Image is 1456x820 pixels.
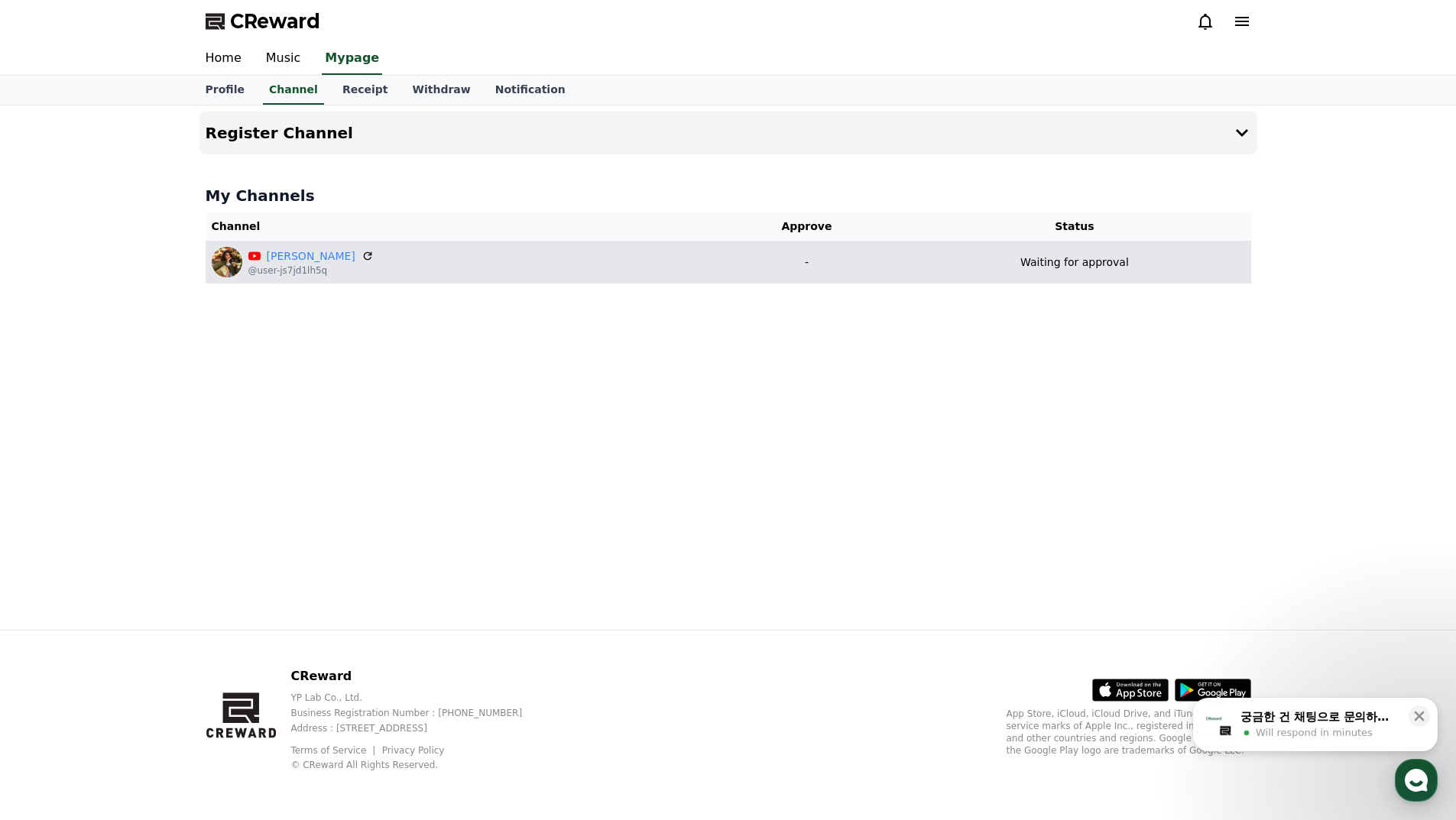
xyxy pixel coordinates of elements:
[248,264,374,277] p: @user-js7jd1lh5q
[1007,708,1251,757] p: App Store, iCloud, iCloud Drive, and iTunes Store are service marks of Apple Inc., registered in ...
[330,76,400,105] a: Receipt
[382,745,445,756] a: Privacy Policy
[1020,254,1129,271] p: Waiting for approval
[290,667,546,685] p: CReward
[230,9,320,34] span: CReward
[127,508,172,520] span: Messages
[39,507,66,520] span: Home
[206,9,320,34] a: CReward
[254,43,313,75] a: Music
[715,212,899,241] th: Approve
[290,707,546,719] p: Business Registration Number : [PHONE_NUMBER]
[290,692,546,704] p: YP Lab Co., Ltd.
[400,76,482,105] a: Withdraw
[193,76,257,105] a: Profile
[226,507,264,520] span: Settings
[212,247,242,277] img: Alisa Farrell
[898,212,1250,241] th: Status
[722,254,893,271] p: -
[267,248,355,264] a: [PERSON_NAME]
[483,76,578,105] a: Notification
[206,212,715,241] th: Channel
[206,125,353,141] h4: Register Channel
[322,43,382,75] a: Mypage
[101,485,197,523] a: Messages
[206,185,1251,206] h4: My Channels
[197,485,293,523] a: Settings
[199,112,1257,154] button: Register Channel
[290,722,546,734] p: Address : [STREET_ADDRESS]
[290,759,546,771] p: © CReward All Rights Reserved.
[193,43,254,75] a: Home
[5,485,101,523] a: Home
[290,745,378,756] a: Terms of Service
[263,76,324,105] a: Channel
